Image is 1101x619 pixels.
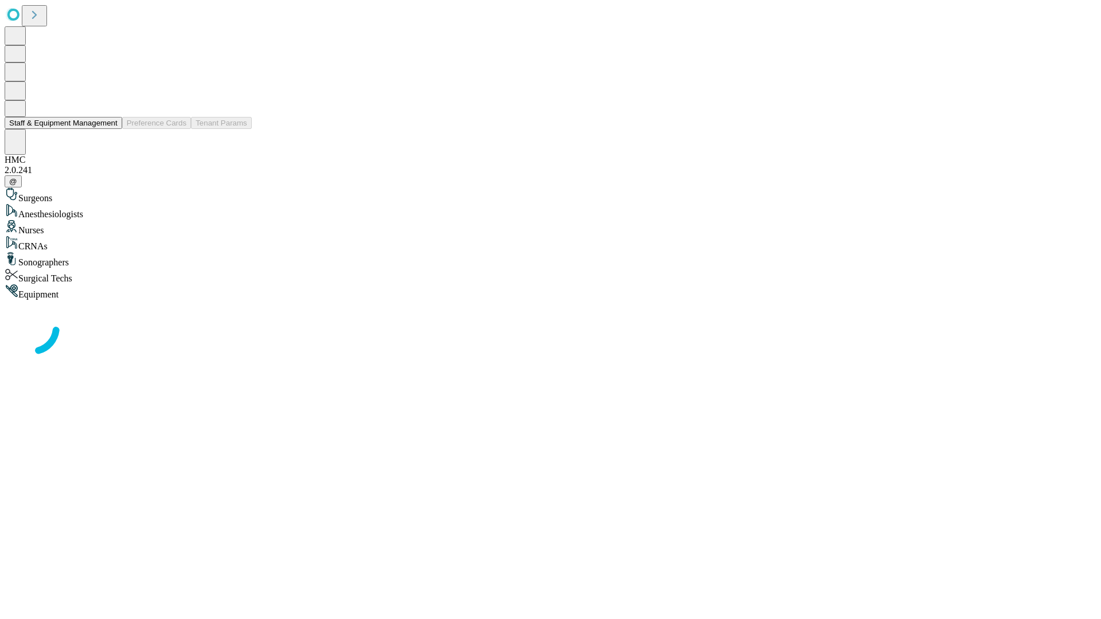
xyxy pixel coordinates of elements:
[5,187,1096,203] div: Surgeons
[5,155,1096,165] div: HMC
[5,252,1096,268] div: Sonographers
[5,175,22,187] button: @
[5,220,1096,236] div: Nurses
[5,284,1096,300] div: Equipment
[5,268,1096,284] div: Surgical Techs
[5,117,122,129] button: Staff & Equipment Management
[122,117,191,129] button: Preference Cards
[5,203,1096,220] div: Anesthesiologists
[5,236,1096,252] div: CRNAs
[9,177,17,186] span: @
[5,165,1096,175] div: 2.0.241
[191,117,252,129] button: Tenant Params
